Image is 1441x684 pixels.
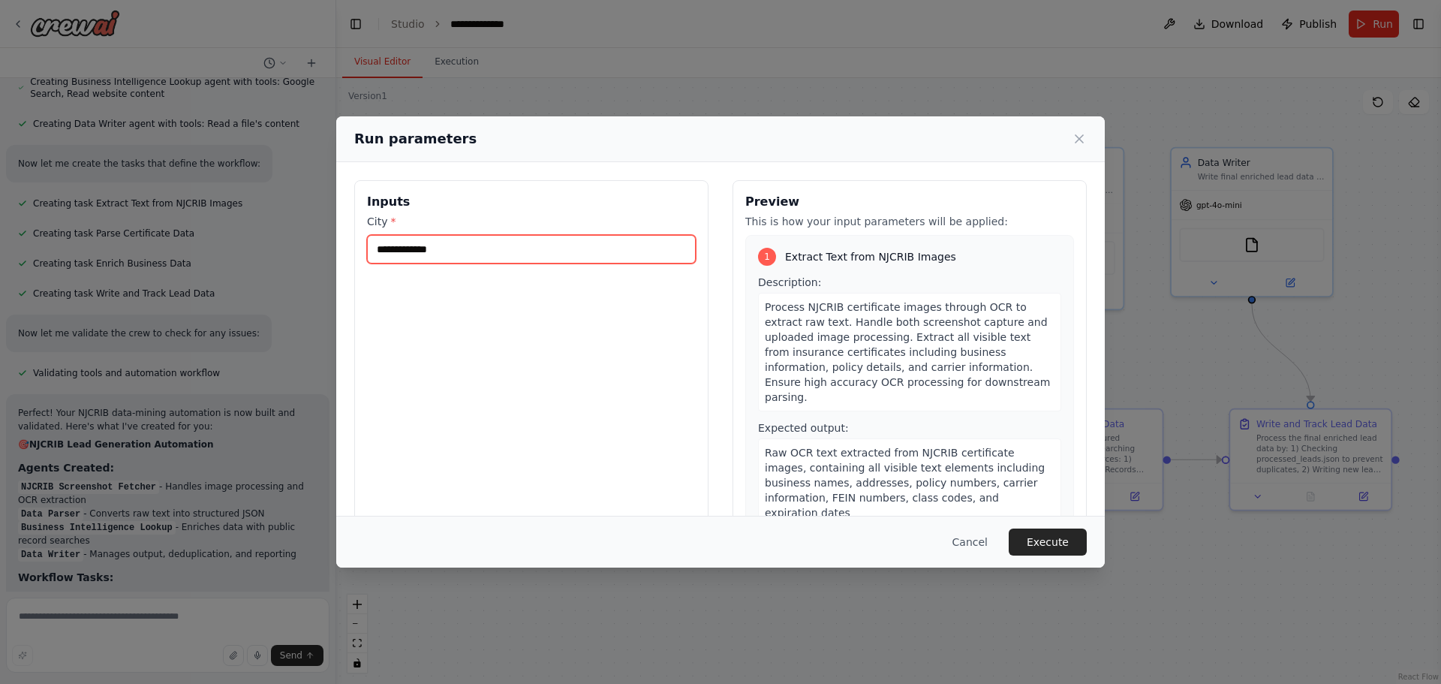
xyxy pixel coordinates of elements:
span: Expected output: [758,422,849,434]
span: Extract Text from NJCRIB Images [785,249,956,264]
span: Description: [758,276,821,288]
div: 1 [758,248,776,266]
span: Process NJCRIB certificate images through OCR to extract raw text. Handle both screenshot capture... [765,301,1050,403]
span: Raw OCR text extracted from NJCRIB certificate images, containing all visible text elements inclu... [765,447,1045,519]
button: Execute [1009,529,1087,556]
label: City [367,214,696,229]
button: Cancel [940,529,1000,556]
h2: Run parameters [354,128,477,149]
p: This is how your input parameters will be applied: [745,214,1074,229]
h3: Preview [745,193,1074,211]
h3: Inputs [367,193,696,211]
